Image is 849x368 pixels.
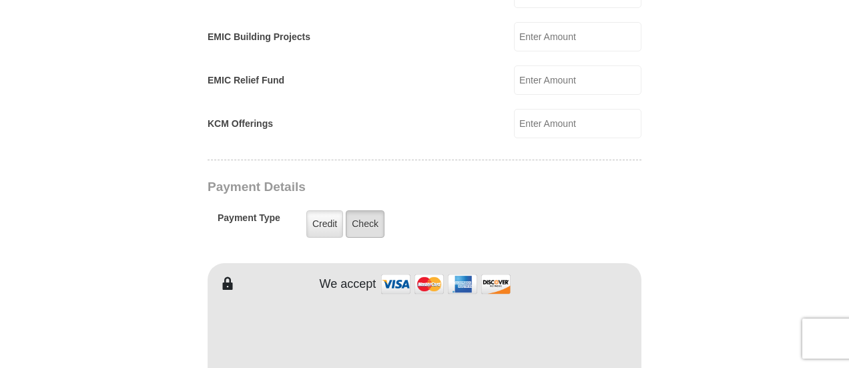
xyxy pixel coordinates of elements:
[208,117,273,131] label: KCM Offerings
[346,210,384,238] label: Check
[208,73,284,87] label: EMIC Relief Fund
[379,270,513,299] img: credit cards accepted
[514,109,641,138] input: Enter Amount
[320,277,376,292] h4: We accept
[208,180,548,195] h3: Payment Details
[306,210,343,238] label: Credit
[514,65,641,95] input: Enter Amount
[208,30,310,44] label: EMIC Building Projects
[514,22,641,51] input: Enter Amount
[218,212,280,230] h5: Payment Type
